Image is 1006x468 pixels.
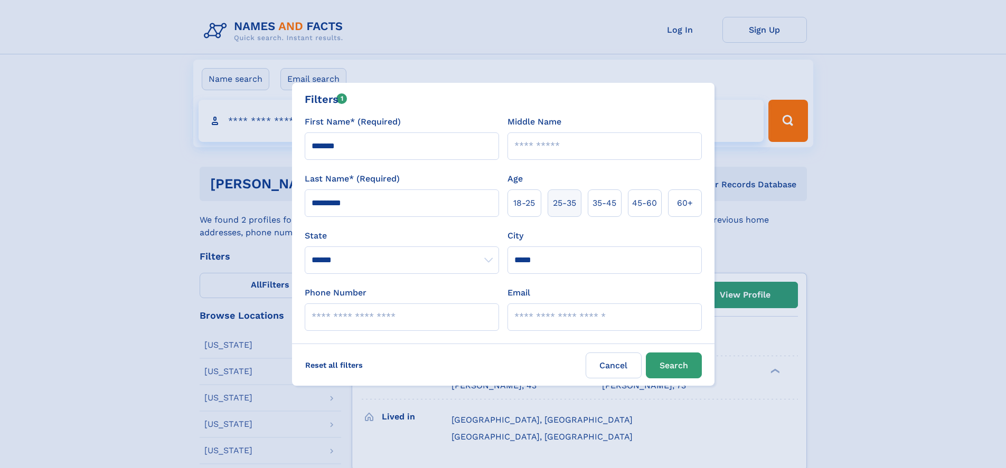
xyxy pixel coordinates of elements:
[593,197,616,209] span: 35‑45
[305,286,366,299] label: Phone Number
[305,116,401,128] label: First Name* (Required)
[507,116,561,128] label: Middle Name
[305,230,499,242] label: State
[507,173,523,185] label: Age
[298,352,370,378] label: Reset all filters
[305,173,400,185] label: Last Name* (Required)
[586,352,642,378] label: Cancel
[553,197,576,209] span: 25‑35
[513,197,535,209] span: 18‑25
[646,352,702,378] button: Search
[507,230,523,242] label: City
[507,286,530,299] label: Email
[632,197,657,209] span: 45‑60
[677,197,693,209] span: 60+
[305,91,347,107] div: Filters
